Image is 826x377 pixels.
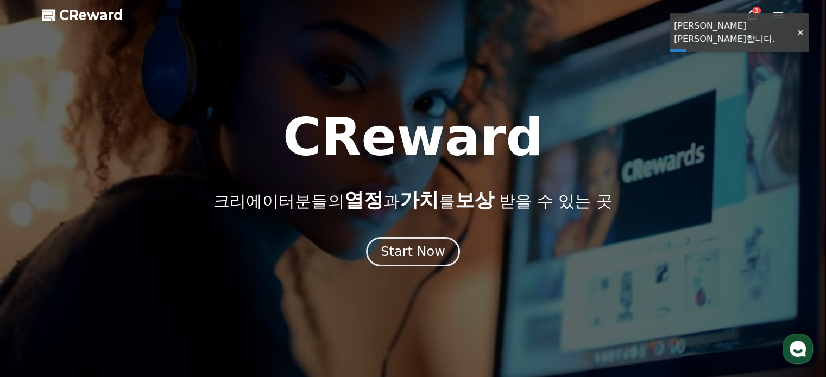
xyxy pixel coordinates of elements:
[3,287,72,314] a: 홈
[140,287,209,314] a: 설정
[283,111,543,163] h1: CReward
[366,237,460,266] button: Start Now
[34,303,41,312] span: 홈
[168,303,181,312] span: 설정
[746,9,759,22] a: 3
[42,7,123,24] a: CReward
[366,248,460,258] a: Start Now
[213,189,612,211] p: 크리에이터분들의 과 를 받을 수 있는 곳
[455,189,494,211] span: 보상
[399,189,438,211] span: 가치
[344,189,383,211] span: 열정
[59,7,123,24] span: CReward
[752,7,761,15] div: 3
[99,304,112,312] span: 대화
[381,243,445,260] div: Start Now
[72,287,140,314] a: 대화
